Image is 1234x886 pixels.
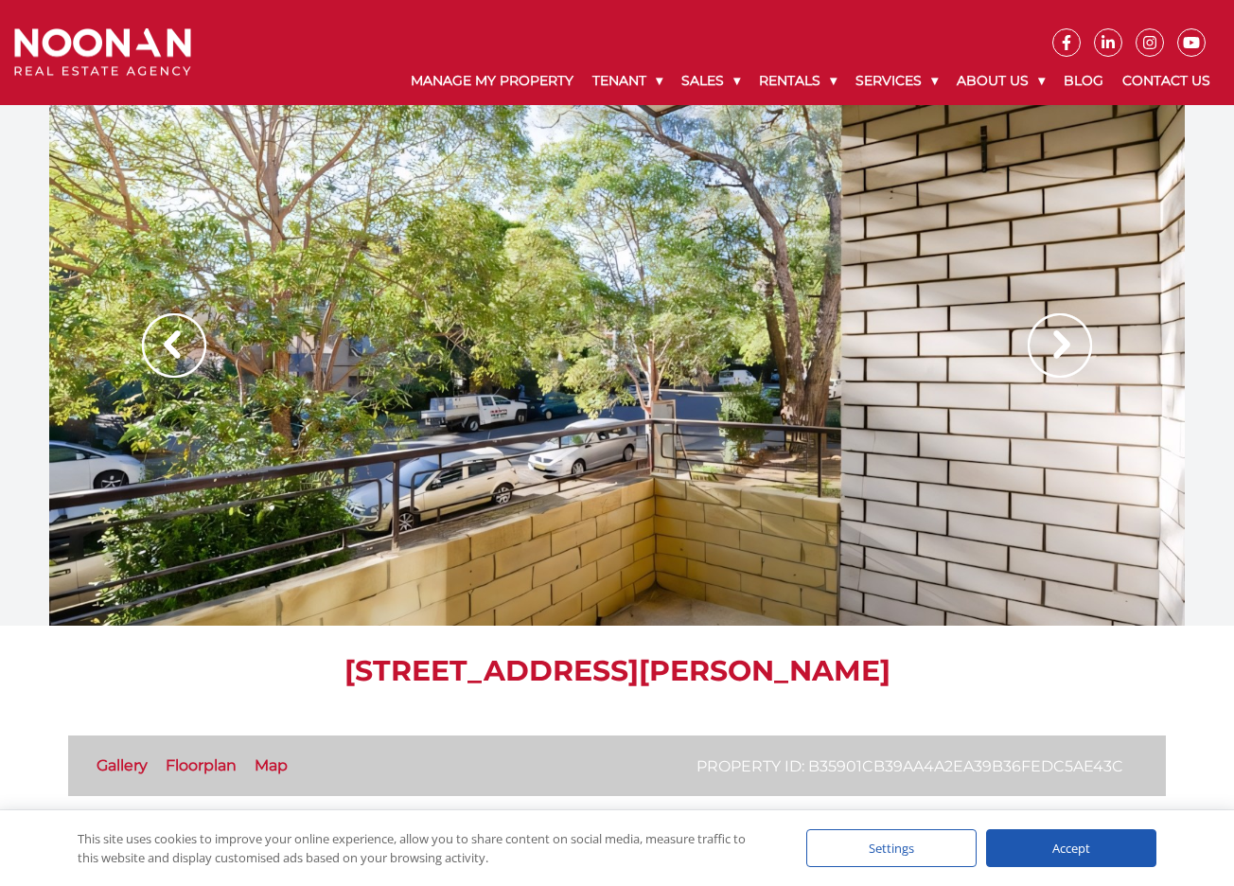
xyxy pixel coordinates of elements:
div: This site uses cookies to improve your online experience, allow you to share content on social me... [78,829,768,867]
h1: [STREET_ADDRESS][PERSON_NAME] [68,654,1166,688]
a: Contact Us [1113,57,1220,105]
a: Map [255,756,288,774]
a: Tenant [583,57,672,105]
div: Settings [806,829,977,867]
img: Arrow slider [1028,313,1092,378]
img: Noonan Real Estate Agency [14,28,191,78]
a: About Us [947,57,1054,105]
a: Floorplan [166,756,237,774]
p: Property ID: b35901cb39aa4a2ea39b36fedc5ae43c [696,754,1123,778]
a: Manage My Property [401,57,583,105]
img: Arrow slider [142,313,206,378]
a: Sales [672,57,749,105]
a: Blog [1054,57,1113,105]
div: Accept [986,829,1156,867]
a: Services [846,57,947,105]
a: Rentals [749,57,846,105]
a: Gallery [97,756,148,774]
